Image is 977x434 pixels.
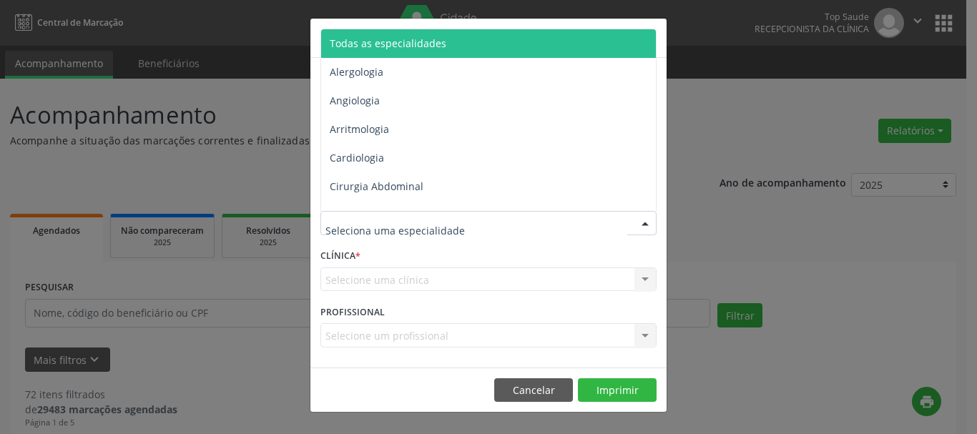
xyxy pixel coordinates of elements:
[638,19,667,54] button: Close
[330,179,423,193] span: Cirurgia Abdominal
[325,216,627,245] input: Seleciona uma especialidade
[330,94,380,107] span: Angiologia
[320,301,385,323] label: PROFISSIONAL
[330,65,383,79] span: Alergologia
[320,29,484,47] h5: Relatório de agendamentos
[494,378,573,403] button: Cancelar
[330,151,384,164] span: Cardiologia
[330,122,389,136] span: Arritmologia
[330,36,446,50] span: Todas as especialidades
[578,378,657,403] button: Imprimir
[330,208,418,222] span: Cirurgia Bariatrica
[320,245,360,267] label: CLÍNICA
